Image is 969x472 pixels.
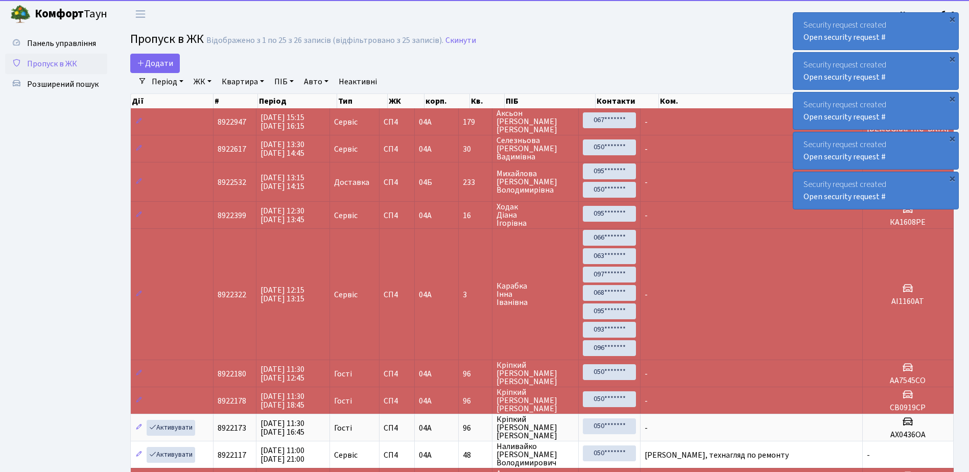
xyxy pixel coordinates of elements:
span: 96 [463,424,488,432]
span: СП4 [384,118,410,126]
span: СП4 [384,145,410,153]
a: Панель управління [5,33,107,54]
span: Кріпкий [PERSON_NAME] [PERSON_NAME] [497,361,574,386]
span: СП4 [384,211,410,220]
span: 04А [419,210,432,221]
th: Ком. [659,94,899,108]
a: Неактивні [335,73,381,90]
span: Сервіс [334,211,358,220]
div: × [947,93,957,104]
div: × [947,173,957,183]
span: - [645,395,648,407]
a: Авто [300,73,333,90]
span: 8922399 [218,210,246,221]
span: 8922617 [218,144,246,155]
span: Сервіс [334,145,358,153]
h5: АА7545СО [867,376,949,386]
div: Security request created [793,172,958,209]
span: - [645,177,648,188]
span: 8922173 [218,422,246,434]
span: СП4 [384,397,410,405]
span: Таун [35,6,107,23]
span: 8922117 [218,450,246,461]
b: Комфорт [35,6,84,22]
span: - [645,368,648,380]
span: СП4 [384,424,410,432]
span: - [645,144,648,155]
span: [DATE] 13:30 [DATE] 14:45 [261,139,304,159]
span: [DATE] 11:00 [DATE] 21:00 [261,445,304,465]
span: 48 [463,451,488,459]
a: Період [148,73,187,90]
span: 8922532 [218,177,246,188]
a: Консьєрж б. 4. [900,8,957,20]
span: - [645,116,648,128]
span: Гості [334,370,352,378]
span: 04А [419,144,432,155]
button: Переключити навігацію [128,6,153,22]
span: 3 [463,291,488,299]
div: Security request created [793,53,958,89]
span: Карабка Інна Іванівна [497,282,574,306]
th: Період [258,94,337,108]
th: ПІБ [505,94,596,108]
span: 04А [419,368,432,380]
span: Сервіс [334,451,358,459]
span: Ходак Діана Ігорівна [497,203,574,227]
span: - [645,289,648,300]
a: Активувати [147,447,195,463]
th: Контакти [596,94,659,108]
span: СП4 [384,451,410,459]
span: Гості [334,424,352,432]
span: - [645,210,648,221]
span: 233 [463,178,488,186]
a: Додати [130,54,180,73]
a: Активувати [147,420,195,436]
a: Скинути [445,36,476,45]
a: Open security request # [803,111,886,123]
a: ПІБ [270,73,298,90]
span: 04А [419,395,432,407]
th: Кв. [470,94,505,108]
span: [DATE] 12:30 [DATE] 13:45 [261,205,304,225]
span: Пропуск в ЖК [130,30,204,48]
span: Додати [137,58,173,69]
span: Панель управління [27,38,96,49]
h5: СВ0919СР [867,403,949,413]
span: [DATE] 15:15 [DATE] 16:15 [261,112,304,132]
th: Дії [131,94,214,108]
span: Сервіс [334,291,358,299]
span: 30 [463,145,488,153]
span: Наливайко [PERSON_NAME] Володимирович [497,442,574,467]
div: Security request created [793,92,958,129]
div: Security request created [793,13,958,50]
th: # [214,94,258,108]
span: 16 [463,211,488,220]
span: Гості [334,397,352,405]
span: 04А [419,422,432,434]
h5: АІ1160АТ [867,297,949,306]
a: Open security request # [803,191,886,202]
th: корп. [424,94,470,108]
span: [DATE] 12:15 [DATE] 13:15 [261,285,304,304]
span: СП4 [384,291,410,299]
span: 04А [419,450,432,461]
div: × [947,14,957,24]
span: - [645,422,648,434]
span: Розширений пошук [27,79,99,90]
th: Тип [337,94,388,108]
a: Квартира [218,73,268,90]
span: [DATE] 11:30 [DATE] 18:45 [261,391,304,411]
b: Консьєрж б. 4. [900,9,957,20]
a: ЖК [190,73,216,90]
span: Кріпкий [PERSON_NAME] [PERSON_NAME] [497,388,574,413]
span: 96 [463,370,488,378]
a: Розширений пошук [5,74,107,95]
h5: AX0436OA [867,430,949,440]
h5: КА1608РЕ [867,218,949,227]
span: [DATE] 13:15 [DATE] 14:15 [261,172,304,192]
span: Пропуск в ЖК [27,58,77,69]
span: СП4 [384,178,410,186]
span: [DATE] 11:30 [DATE] 16:45 [261,418,304,438]
span: Сервіс [334,118,358,126]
